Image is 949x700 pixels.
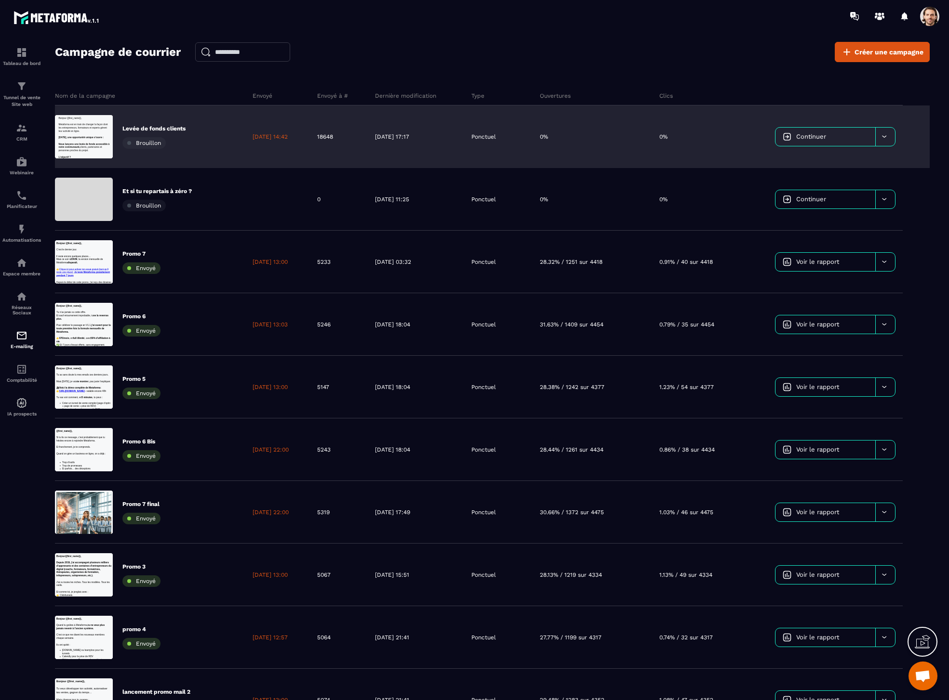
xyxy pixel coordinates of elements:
[136,515,156,522] span: Envoyé
[5,123,188,134] p: Et comme toi, je jonglais avec :
[2,344,41,349] p: E-mailing
[16,257,27,269] img: automations
[659,92,673,100] p: Clics
[796,321,839,328] span: Voir le rapport
[659,383,714,391] p: 1.23% / 54 sur 4377
[317,571,331,579] p: 5067
[253,634,288,641] p: [DATE] 12:57
[5,114,14,122] span: 👉
[775,315,875,334] a: Voir le rapport
[16,80,27,92] img: formation
[540,571,602,579] p: 28.13% / 1219 sur 4334
[47,114,60,122] span: , en
[471,133,496,141] p: Ponctuel
[122,187,192,195] p: Et si tu repartais à zéro ?
[2,305,41,315] p: Réseaux Sociaux
[317,321,331,328] p: 5246
[12,70,162,78] strong: [DATE], une opportunité unique s’ouvre :
[796,446,839,453] span: Voir le rapport
[5,91,188,123] p: 👉
[540,634,601,641] p: 27.77% / 1199 sur 4317
[136,202,161,209] span: Brouillon
[796,258,839,265] span: Voir le rapport
[2,204,41,209] p: Planificateur
[659,133,668,141] p: 0%
[375,508,410,516] p: [DATE] 17:49
[471,508,496,516] p: Ponctuel
[2,216,41,250] a: automationsautomationsAutomatisations
[16,330,27,341] img: email
[2,73,41,115] a: formationformationTunnel de vente Site web
[5,27,188,79] strong: Depuis 2019, j’ai accompagné plusieurs milliers d’apprenants et des centaines d’entrepreneurs du ...
[122,625,160,633] p: promo 4
[14,114,47,122] strong: 97€/mois
[122,563,160,570] p: Promo 3
[659,321,714,328] p: 0.79% / 35 sur 4454
[2,323,41,356] a: emailemailE-mailing
[5,102,188,113] p: Tu vas voir comment, en , tu peux :
[55,92,115,100] p: Nom de la campagne
[783,508,791,517] img: icon
[783,570,791,579] img: icon
[5,70,186,100] strong: j’ai ouvert pour la toute première fois la formule mensuelle de Metaforma.
[253,92,272,100] p: Envoyé
[136,265,156,272] span: Envoyé
[540,133,548,141] p: 0%
[775,378,875,396] a: Voir le rapport
[2,94,41,108] p: Tunnel de vente Site web
[5,26,188,37] p: Tu as sans doute lu mes emails ces derniers jours.
[2,284,41,323] a: social-networksocial-networkRéseaux Sociaux
[5,6,90,14] strong: Bonjour {{first_name}},
[14,81,99,90] a: [URL][DOMAIN_NAME]
[796,133,826,140] span: Continuer
[5,59,188,80] p: Mais ce soir à , la version mensuelle de Metaforma
[12,26,188,59] p: Metaforma est en train de changer la façon dont les entrepreneurs, formateurs et experts gèrent l...
[471,258,496,266] p: Ponctuel
[122,250,160,258] p: Promo 7
[122,688,190,696] p: lancement promo mail 2
[375,195,409,203] p: [DATE] 11:25
[659,571,712,579] p: 1.13% / 49 sur 4334
[317,258,331,266] p: 5233
[5,80,188,91] p: Quand on gère un business en ligne, on a déjà :
[14,70,152,78] strong: Voici la démo complète de Metaforma
[12,5,188,15] p: Bonjour {{first_name}},
[775,190,875,208] a: Continuer
[24,135,188,147] p: Et ton logiciel de tunnel
[5,65,188,78] p: Mais chaque jour tu ouvres :
[5,29,188,53] p: Tu veux développer ton activité, automatiser tes ventes, gagner du temps…
[775,441,875,459] a: Voir le rapport
[5,134,188,156] p: Depuis le début de cette promo, j’ai reçu des dizaines de messages.
[659,634,713,641] p: 0.74% / 32 sur 4317
[5,91,188,102] p: Ils ont quitté :
[2,149,41,182] a: automationsautomationsWebinaire
[12,135,53,143] strong: L’objectif ?
[5,6,100,15] strong: Bonjour {{first_name}},
[5,37,188,59] p: Et sauf retournement improbable, tu
[136,578,156,584] span: Envoyé
[375,383,410,391] p: [DATE] 18:04
[5,134,188,145] p: 👉 Clickfunnels
[796,634,839,641] span: Voir le rapport
[136,640,156,647] span: Envoyé
[2,411,41,416] p: IA prospects
[5,80,188,91] p: 👉 – valable encore 48h
[24,111,188,123] p: Ta plateforme d’email
[122,125,186,132] p: Levée de fonds clients
[12,91,188,123] p: clients, partenaires et personnes proches du projet.
[2,39,41,73] a: formationformationTableau de bord
[659,446,715,454] p: 0.86% / 38 sur 4434
[375,634,409,641] p: [DATE] 21:41
[5,91,188,113] p: J’ai vu toutes les niches. Tous les modèles. Tous les outils.
[783,320,791,329] img: icon
[855,47,923,57] span: Créer une campagne
[5,26,188,48] p: Si tu lis ce message, c’est probablement que tu hésites encore à rejoindre Metaforma.
[775,566,875,584] a: Voir le rapport
[471,571,496,579] p: Ponctuel
[2,356,41,390] a: accountantaccountantComptabilité
[775,253,875,271] a: Voir le rapport
[122,438,160,445] p: Promo 6 Bis
[24,142,188,153] li: Webinarjam ou Zoom pour les webinaires
[122,500,160,508] p: Promo 7 final
[136,140,161,146] span: Brouillon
